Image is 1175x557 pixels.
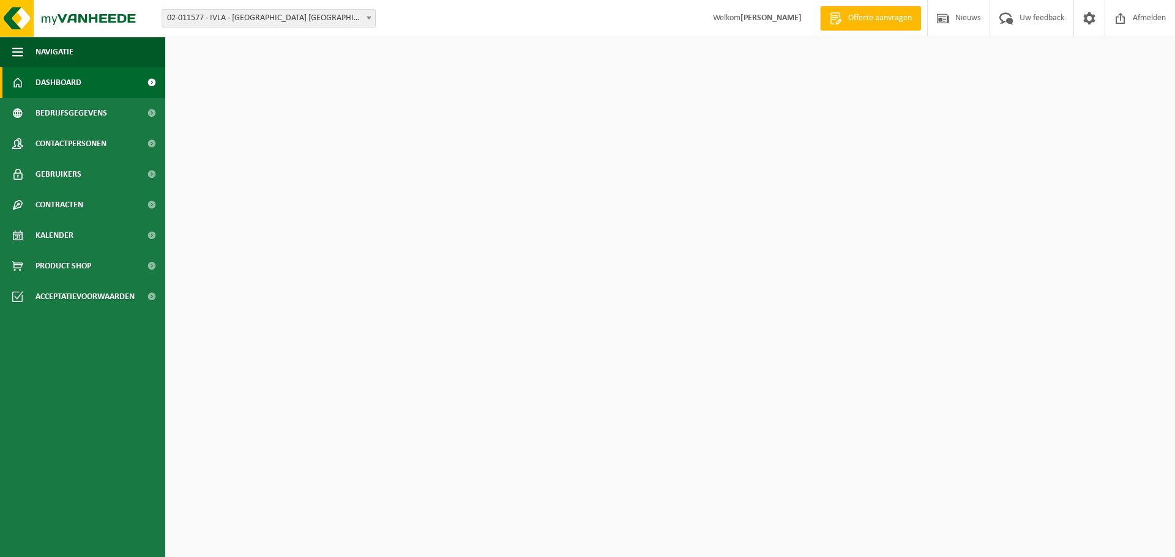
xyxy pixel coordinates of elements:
span: Dashboard [35,67,81,98]
span: Bedrijfsgegevens [35,98,107,128]
span: Contactpersonen [35,128,106,159]
span: Contracten [35,190,83,220]
a: Offerte aanvragen [820,6,921,31]
span: Product Shop [35,251,91,281]
strong: [PERSON_NAME] [740,13,802,23]
span: 02-011577 - IVLA - CP OUDENAARDE - 9700 OUDENAARDE, LEEBEEKSTRAAT 10 [162,10,375,27]
span: Gebruikers [35,159,81,190]
span: Offerte aanvragen [845,12,915,24]
span: Navigatie [35,37,73,67]
span: Acceptatievoorwaarden [35,281,135,312]
span: Kalender [35,220,73,251]
span: 02-011577 - IVLA - CP OUDENAARDE - 9700 OUDENAARDE, LEEBEEKSTRAAT 10 [162,9,376,28]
